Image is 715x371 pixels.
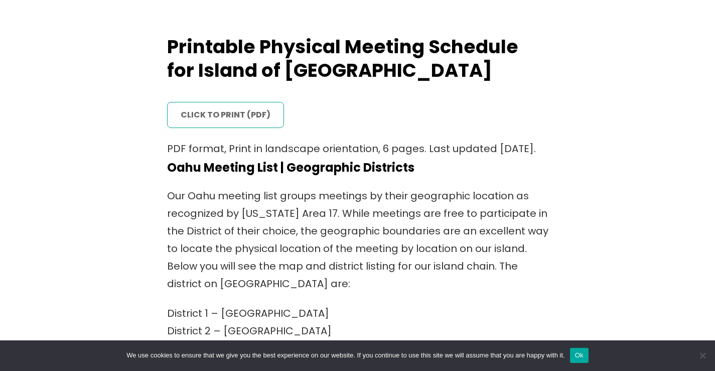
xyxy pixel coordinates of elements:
[167,187,548,293] p: Our Oahu meeting list groups meetings by their geographic location as recognized by [US_STATE] Ar...
[167,160,548,175] h4: Oahu Meeting List | Geographic Districts
[167,35,548,83] h2: Printable Physical Meeting Schedule for Island of [GEOGRAPHIC_DATA]
[126,350,564,360] span: We use cookies to ensure that we give you the best experience on our website. If you continue to ...
[167,140,548,158] p: PDF format, Print in landscape orientation, 6 pages. Last updated [DATE].
[570,348,589,363] button: Ok
[167,102,284,128] a: click to print (PDF)
[697,350,707,360] span: No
